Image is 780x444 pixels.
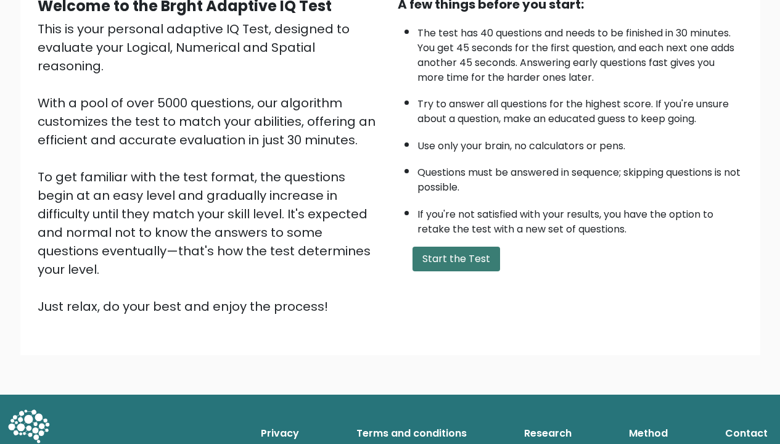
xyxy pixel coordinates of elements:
li: Use only your brain, no calculators or pens. [417,133,743,154]
li: Try to answer all questions for the highest score. If you're unsure about a question, make an edu... [417,91,743,126]
button: Start the Test [413,247,500,271]
li: The test has 40 questions and needs to be finished in 30 minutes. You get 45 seconds for the firs... [417,20,743,85]
div: This is your personal adaptive IQ Test, designed to evaluate your Logical, Numerical and Spatial ... [38,20,383,316]
li: Questions must be answered in sequence; skipping questions is not possible. [417,159,743,195]
li: If you're not satisfied with your results, you have the option to retake the test with a new set ... [417,201,743,237]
